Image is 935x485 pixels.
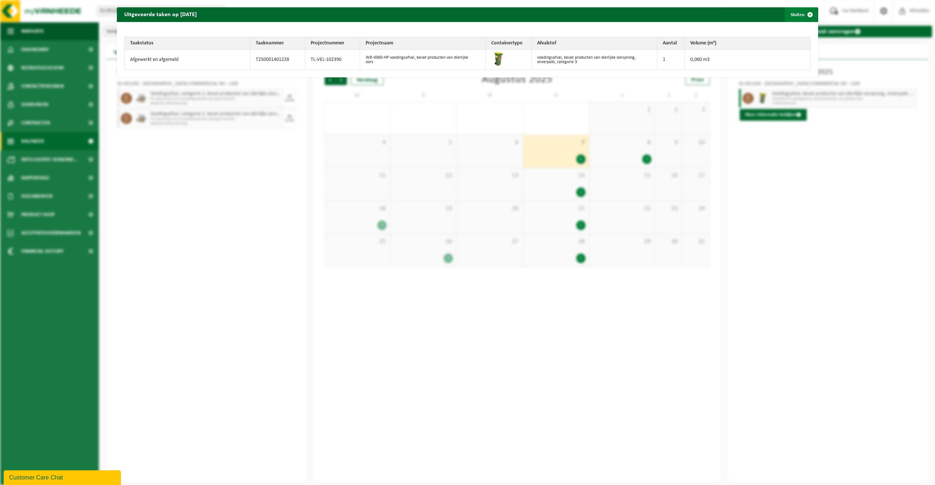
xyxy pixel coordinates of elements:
td: TL-VEL-102390 [305,50,360,70]
th: Taakstatus [125,37,250,50]
td: voedingsafval, bevat producten van dierlijke oorsprong, onverpakt, categorie 3 [532,50,657,70]
td: Afgewerkt en afgemeld [125,50,250,70]
td: WB-0060-HP voedingsafval, bevat producten van dierlijke oors [360,50,486,70]
th: Taaknummer [250,37,305,50]
th: Projectnummer [305,37,360,50]
td: 1 [657,50,685,70]
iframe: chat widget [4,469,122,485]
td: T250001401228 [250,50,305,70]
h2: Uitgevoerde taken op [DATE] [117,7,204,21]
th: Containertype [486,37,532,50]
th: Projectnaam [360,37,486,50]
td: 0,060 m3 [685,50,810,70]
th: Aantal [657,37,685,50]
th: Afvalstof [532,37,657,50]
th: Volume (m³) [685,37,810,50]
button: Sluiten [785,7,817,22]
img: WB-0060-HPE-GN-50 [491,52,506,66]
